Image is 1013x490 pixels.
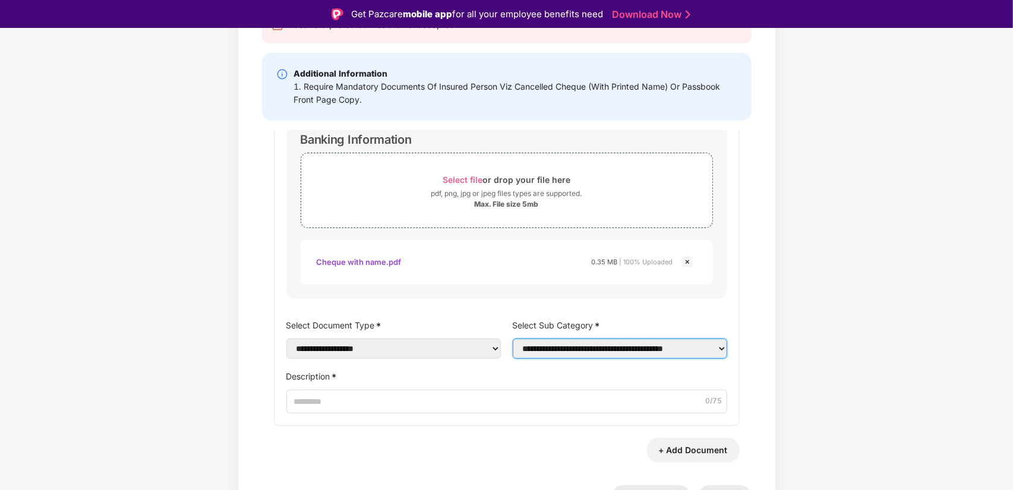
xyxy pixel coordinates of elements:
div: Max. File size 5mb [475,200,539,209]
div: Get Pazcare for all your employee benefits need [352,7,604,21]
div: pdf, png, jpg or jpeg files types are supported. [431,188,582,200]
img: svg+xml;base64,PHN2ZyBpZD0iSW5mby0yMHgyMCIgeG1sbnM9Imh0dHA6Ly93d3cudzMub3JnLzIwMDAvc3ZnIiB3aWR0aD... [276,68,288,80]
div: 1. Require Mandatory Documents Of Insured Person Viz Cancelled Cheque (With Printed Name) Or Pass... [294,80,737,106]
strong: mobile app [403,8,453,20]
b: Additional Information [294,68,388,78]
div: Banking Information [301,132,412,147]
img: svg+xml;base64,PHN2ZyBpZD0iQ3Jvc3MtMjR4MjQiIHhtbG5zPSJodHRwOi8vd3d3LnczLm9yZy8yMDAwL3N2ZyIgd2lkdG... [680,255,695,269]
span: 0.35 MB [591,258,617,266]
div: or drop your file here [443,172,570,188]
label: Select Document Type [286,317,501,334]
img: Stroke [686,8,690,21]
a: Download Now [613,8,687,21]
img: Logo [332,8,343,20]
div: Cheque with name.pdf [316,252,401,272]
span: 0 /75 [706,396,722,407]
label: Select Sub Category [513,317,727,334]
button: + Add Document [647,438,740,463]
span: Select fileor drop your file herepdf, png, jpg or jpeg files types are supported.Max. File size 5mb [301,162,712,219]
span: | 100% Uploaded [619,258,673,266]
span: Select file [443,175,482,185]
label: Description [286,368,727,385]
